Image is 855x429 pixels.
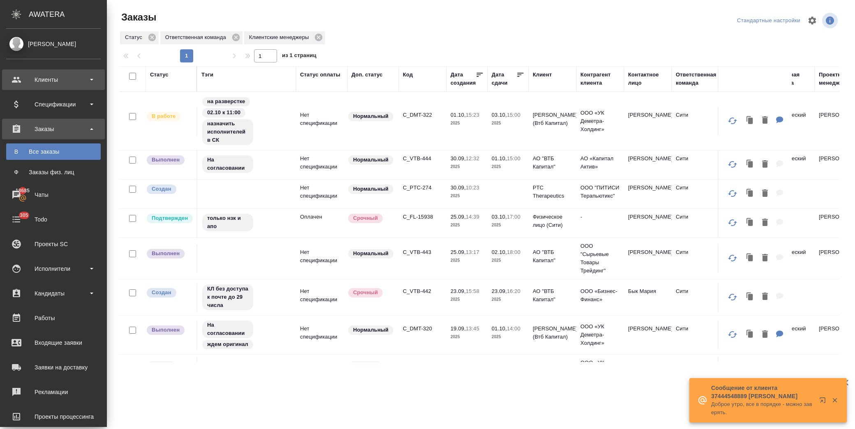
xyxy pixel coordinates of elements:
[403,155,442,163] p: C_VTB-444
[353,249,388,258] p: Нормальный
[580,109,620,134] p: ООО «УК Деметра-Холдинг»
[624,357,672,385] td: [PERSON_NAME]
[249,33,312,42] p: Клиентские менеджеры
[152,156,180,164] p: Выполнен
[347,287,395,298] div: Выставляется автоматически, если на указанный объем услуг необходимо больше времени в стандартном...
[758,156,772,173] button: Удалить
[207,285,248,309] p: КЛ без доступа к почте до 29 числа
[533,248,572,265] p: АО "ВТБ Капитал"
[201,320,292,350] div: На согласовании, ждем оригинал
[723,361,742,381] button: Обновить
[451,71,476,87] div: Дата создания
[10,148,97,156] div: Все заказы
[451,288,466,294] p: 23.09,
[2,185,105,205] a: 18685Чаты
[296,209,347,238] td: Оплачен
[207,214,248,231] p: только нзк и апо
[492,155,507,161] p: 01.10,
[207,120,248,144] p: назначить исполнителей в СК
[742,185,758,202] button: Клонировать
[207,340,248,348] p: ждем оригинал
[347,325,395,336] div: Статус по умолчанию для стандартных заказов
[296,244,347,273] td: Нет спецификации
[723,213,742,233] button: Обновить
[347,155,395,166] div: Статус по умолчанию для стандартных заказов
[723,155,742,174] button: Обновить
[6,287,101,300] div: Кандидаты
[533,111,572,127] p: [PERSON_NAME] (Втб Капитал)
[672,357,719,385] td: Сити
[353,288,378,297] p: Срочный
[2,406,105,427] a: Проекты процессинга
[296,150,347,179] td: Нет спецификации
[492,163,525,171] p: 2025
[347,184,395,195] div: Статус по умолчанию для стандартных заказов
[466,185,479,191] p: 10:23
[580,213,620,221] p: -
[150,71,169,79] div: Статус
[466,112,479,118] p: 15:23
[451,112,466,118] p: 01.10,
[296,357,347,385] td: Нет спецификации
[6,98,101,111] div: Спецификации
[300,71,340,79] div: Статус оплаты
[146,325,192,336] div: Выставляет ПМ после сдачи и проведения начислений. Последний этап для ПМа
[580,184,620,200] p: ООО "ПИТИСИ Терапьютикс"
[6,164,101,180] a: ФЗаказы физ. лиц
[451,221,483,229] p: 2025
[492,249,507,255] p: 02.10,
[6,143,101,160] a: ВВсе заказы
[403,111,442,119] p: C_DMT-322
[507,362,520,368] p: 10:10
[580,287,620,304] p: ООО «Бизнес-Финанс»
[152,112,176,120] p: В работе
[6,411,101,423] div: Проекты процессинга
[451,119,483,127] p: 2025
[152,249,180,258] p: Выполнен
[296,283,347,312] td: Нет спецификации
[6,39,101,48] div: [PERSON_NAME]
[723,287,742,307] button: Обновить
[403,361,442,369] p: C_DMT-319
[403,184,442,192] p: C_PTC-274
[6,189,101,201] div: Чаты
[2,357,105,378] a: Заявки на доставку
[492,333,525,341] p: 2025
[492,325,507,332] p: 01.10,
[6,213,101,226] div: Todo
[723,248,742,268] button: Обновить
[403,71,413,79] div: Код
[802,11,822,30] span: Настроить таблицу
[207,321,248,337] p: На согласовании
[466,214,479,220] p: 14:39
[672,180,719,208] td: Сити
[201,71,213,79] div: Тэги
[403,325,442,333] p: C_DMT-320
[353,112,388,120] p: Нормальный
[492,71,516,87] div: Дата сдачи
[451,333,483,341] p: 2025
[492,119,525,127] p: 2025
[347,213,395,224] div: Выставляется автоматически, если на указанный объем услуг необходимо больше времени в стандартном...
[492,112,507,118] p: 03.10,
[2,308,105,328] a: Работы
[10,168,97,176] div: Заказы физ. лиц
[6,123,101,135] div: Заказы
[353,185,388,193] p: Нормальный
[758,112,772,129] button: Удалить
[146,213,192,224] div: Выставляет КМ после уточнения всех необходимых деталей и получения согласия клиента на запуск. С ...
[451,325,466,332] p: 19.09,
[742,112,758,129] button: Клонировать
[403,287,442,295] p: C_VTB-442
[492,214,507,220] p: 03.10,
[6,337,101,349] div: Входящие заявки
[466,288,479,294] p: 15:58
[451,249,466,255] p: 25.09,
[207,108,240,117] p: 02.10 к 11:00
[146,248,192,259] div: Выставляет ПМ после сдачи и проведения начислений. Последний этап для ПМа
[624,209,672,238] td: [PERSON_NAME]
[507,325,520,332] p: 14:00
[507,288,520,294] p: 16:20
[533,184,572,200] p: PTC Therapeutics
[451,362,466,368] p: 18.09,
